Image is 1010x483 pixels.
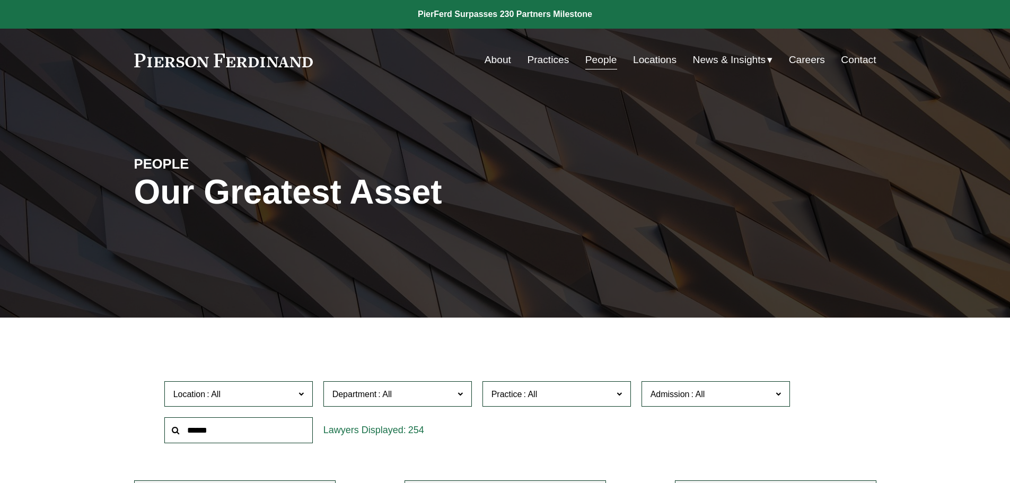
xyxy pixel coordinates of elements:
[651,390,690,399] span: Admission
[633,50,677,70] a: Locations
[527,50,569,70] a: Practices
[585,50,617,70] a: People
[408,425,424,435] span: 254
[693,51,766,69] span: News & Insights
[134,173,629,212] h1: Our Greatest Asset
[173,390,206,399] span: Location
[332,390,377,399] span: Department
[789,50,825,70] a: Careers
[693,50,773,70] a: folder dropdown
[491,390,522,399] span: Practice
[134,155,320,172] h4: PEOPLE
[485,50,511,70] a: About
[841,50,876,70] a: Contact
